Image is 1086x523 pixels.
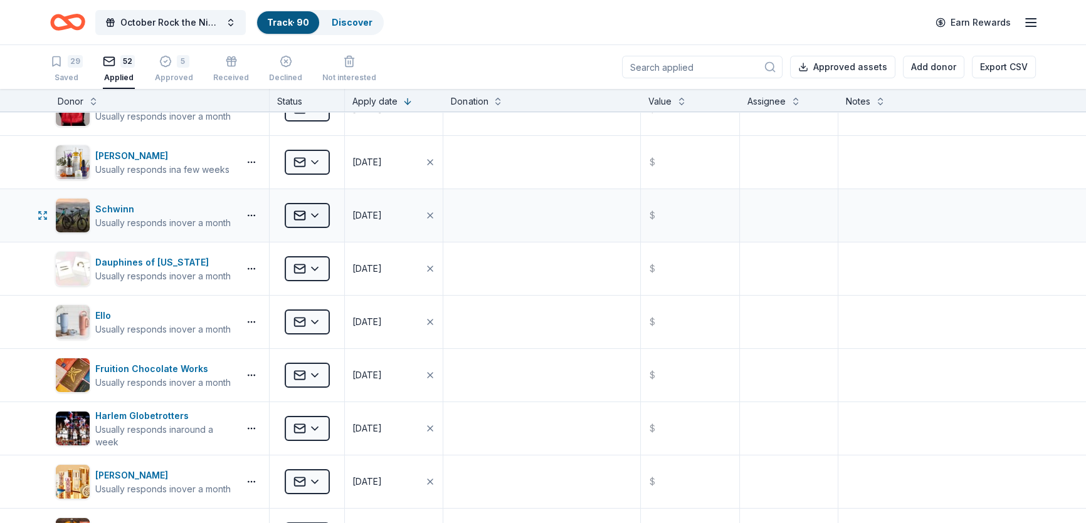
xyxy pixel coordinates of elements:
[352,94,398,109] div: Apply date
[56,252,90,286] img: Image for Dauphines of New York
[747,94,786,109] div: Assignee
[55,464,234,499] button: Image for Elizabeth Arden[PERSON_NAME]Usually responds inover a month
[95,408,234,423] div: Harlem Globetrotters
[56,465,90,499] img: Image for Elizabeth Arden
[50,50,83,89] button: 29Saved
[95,308,231,323] div: Ello
[95,270,231,282] div: Usually responds in over a month
[95,468,231,483] div: [PERSON_NAME]
[213,73,249,83] div: Received
[95,323,231,336] div: Usually responds in over a month
[95,255,231,270] div: Dauphines of [US_STATE]
[56,358,90,392] img: Image for Fruition Chocolate Works
[56,199,90,232] img: Image for Schwinn
[790,56,895,78] button: Approved assets
[213,50,249,89] button: Received
[345,402,443,455] button: [DATE]
[95,217,231,229] div: Usually responds in over a month
[269,50,302,89] button: Declined
[352,208,382,223] div: [DATE]
[928,11,1018,34] a: Earn Rewards
[55,304,234,339] button: Image for ElloElloUsually responds inover a month
[155,73,193,83] div: Approved
[451,94,488,109] div: Donation
[648,94,672,109] div: Value
[55,145,234,180] button: Image for Kiehl's[PERSON_NAME]Usually responds ina few weeks
[95,423,234,448] div: Usually responds in around a week
[345,242,443,295] button: [DATE]
[95,163,229,176] div: Usually responds in a few weeks
[352,421,382,436] div: [DATE]
[352,368,382,383] div: [DATE]
[120,48,135,61] div: 52
[103,50,135,89] button: 52Applied
[352,474,382,489] div: [DATE]
[270,89,345,111] div: Status
[95,483,231,495] div: Usually responds in over a month
[55,251,234,286] button: Image for Dauphines of New YorkDauphines of [US_STATE]Usually responds inover a month
[345,349,443,401] button: [DATE]
[345,189,443,242] button: [DATE]
[58,94,83,109] div: Donor
[50,8,85,37] a: Home
[322,50,376,89] button: Not interested
[95,202,231,217] div: Schwinn
[345,296,443,348] button: [DATE]
[267,17,309,28] a: Track· 90
[345,455,443,508] button: [DATE]
[95,376,231,389] div: Usually responds in over a month
[95,148,229,163] div: [PERSON_NAME]
[56,305,90,339] img: Image for Ello
[269,73,302,83] div: Declined
[352,314,382,329] div: [DATE]
[352,261,382,276] div: [DATE]
[155,50,193,89] button: 5Approved
[103,66,135,76] div: Applied
[345,136,443,189] button: [DATE]
[95,10,246,35] button: October Rock the Night Away
[972,56,1036,78] button: Export CSV
[322,66,376,76] div: Not interested
[95,110,231,123] div: Usually responds in over a month
[95,361,231,376] div: Fruition Chocolate Works
[55,358,234,393] button: Image for Fruition Chocolate WorksFruition Chocolate WorksUsually responds inover a month
[256,10,384,35] button: Track· 90Discover
[120,15,221,30] span: October Rock the Night Away
[352,155,382,170] div: [DATE]
[622,56,783,78] input: Search applied
[68,55,83,68] div: 29
[50,73,83,83] div: Saved
[846,94,870,109] div: Notes
[332,17,372,28] a: Discover
[56,145,90,179] img: Image for Kiehl's
[903,56,964,78] button: Add donor
[55,198,234,233] button: Image for SchwinnSchwinnUsually responds inover a month
[56,412,90,445] img: Image for Harlem Globetrotters
[177,55,189,68] div: 5
[55,408,234,448] button: Image for Harlem GlobetrottersHarlem GlobetrottersUsually responds inaround a week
